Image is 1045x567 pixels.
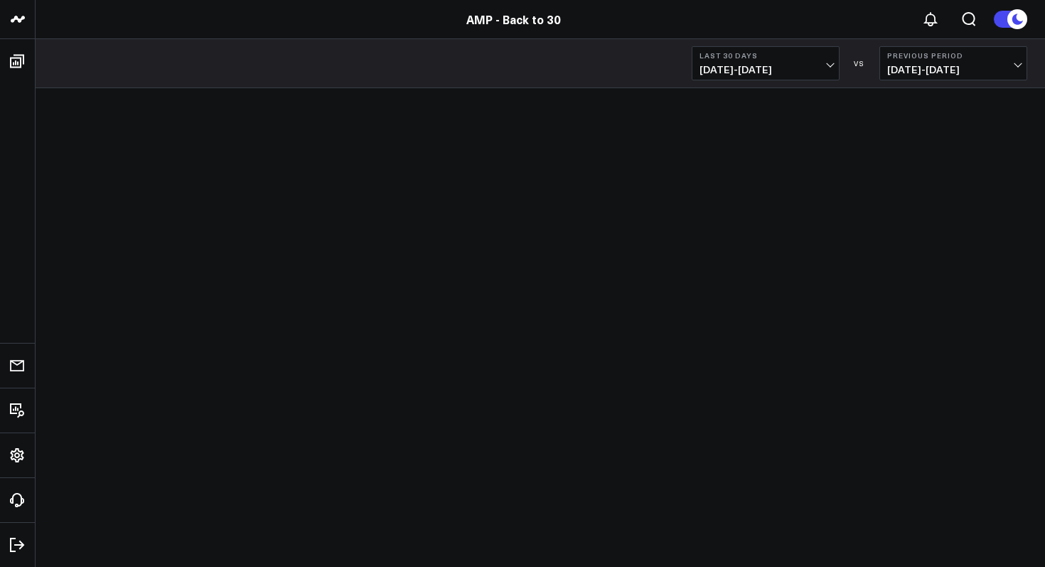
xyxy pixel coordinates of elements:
button: Last 30 Days[DATE]-[DATE] [692,46,840,80]
span: [DATE] - [DATE] [887,64,1019,75]
div: VS [847,59,872,68]
a: AMP - Back to 30 [466,11,561,27]
button: Previous Period[DATE]-[DATE] [879,46,1027,80]
b: Previous Period [887,51,1019,60]
b: Last 30 Days [700,51,832,60]
span: [DATE] - [DATE] [700,64,832,75]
